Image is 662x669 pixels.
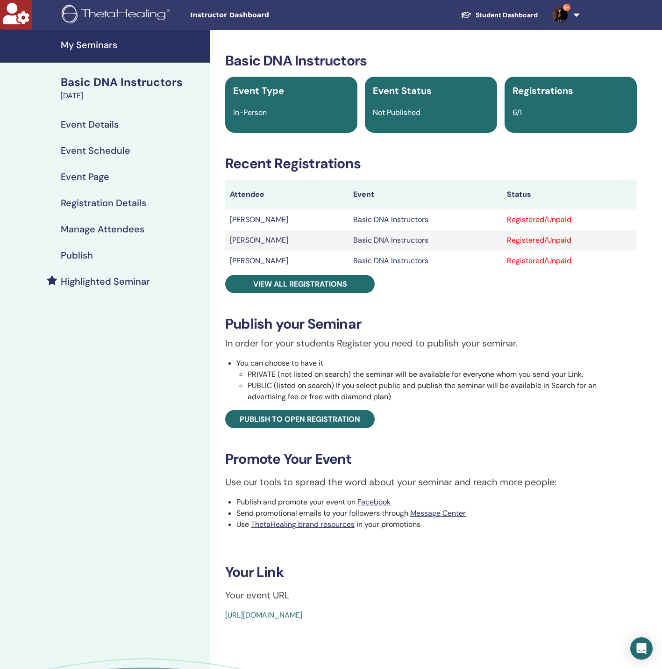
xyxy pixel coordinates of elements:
[62,5,173,26] img: logo.png
[461,11,472,19] img: graduation-cap-white.svg
[225,410,375,428] a: Publish to open registration
[233,108,267,117] span: In-Person
[61,119,119,130] h4: Event Details
[61,197,146,209] h4: Registration Details
[61,223,144,235] h4: Manage Attendees
[553,7,568,22] img: default.jpg
[225,316,637,332] h3: Publish your Seminar
[236,358,637,403] li: You can choose to have it
[233,85,284,97] span: Event Type
[236,519,637,530] li: Use in your promotions
[513,85,573,97] span: Registrations
[248,380,637,403] li: PUBLIC (listed on search) If you select public and publish the seminar will be available in Searc...
[513,108,522,117] span: 6/1
[236,496,637,508] li: Publish and promote your event on
[410,508,466,518] a: Message Center
[55,74,210,101] a: Basic DNA Instructors[DATE]
[349,209,502,230] td: Basic DNA Instructors
[225,275,375,293] a: View all registrations
[225,52,637,69] h3: Basic DNA Instructors
[225,564,637,581] h3: Your Link
[630,637,653,660] div: Open Intercom Messenger
[349,230,502,251] td: Basic DNA Instructors
[225,610,302,620] a: [URL][DOMAIN_NAME]
[61,276,150,287] h4: Highlighted Seminar
[61,39,205,50] h4: My Seminars
[225,155,637,172] h3: Recent Registrations
[240,414,360,424] span: Publish to open registration
[251,519,355,529] a: ThetaHealing brand resources
[61,250,93,261] h4: Publish
[507,255,632,266] div: Registered/Unpaid
[236,508,637,519] li: Send promotional emails to your followers through
[507,235,632,246] div: Registered/Unpaid
[61,171,109,182] h4: Event Page
[357,497,391,507] a: Facebook
[225,180,349,209] th: Attendee
[253,279,347,289] span: View all registrations
[502,180,637,209] th: Status
[225,475,637,489] p: Use our tools to spread the word about your seminar and reach more people:
[373,85,432,97] span: Event Status
[225,209,349,230] td: [PERSON_NAME]
[61,145,130,156] h4: Event Schedule
[349,180,502,209] th: Event
[61,90,205,101] div: [DATE]
[507,214,632,225] div: Registered/Unpaid
[373,108,420,117] span: Not Published
[225,251,349,271] td: [PERSON_NAME]
[563,4,570,11] span: 9+
[190,10,330,20] span: Instructor Dashboard
[225,336,637,350] p: In order for your students Register you need to publish your seminar.
[225,588,637,602] p: Your event URL
[61,74,205,90] div: Basic DNA Instructors
[453,7,545,24] a: Student Dashboard
[248,369,637,380] li: PRIVATE (not listed on search) the seminar will be available for everyone whom you send your Link.
[225,451,637,468] h3: Promote Your Event
[349,251,502,271] td: Basic DNA Instructors
[225,230,349,251] td: [PERSON_NAME]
